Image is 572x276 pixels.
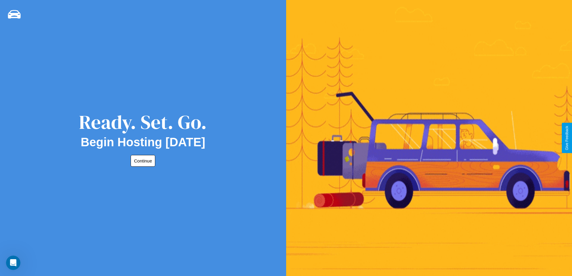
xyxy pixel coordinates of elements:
div: Give Feedback [565,126,569,150]
div: Ready. Set. Go. [79,109,207,135]
button: Continue [131,155,155,167]
h2: Begin Hosting [DATE] [81,135,205,149]
iframe: Intercom live chat [6,256,20,270]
